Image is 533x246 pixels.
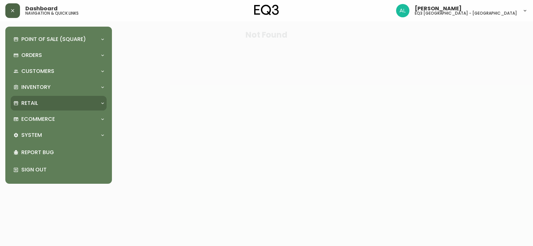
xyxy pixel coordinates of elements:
[21,166,104,173] p: Sign Out
[415,6,462,11] span: [PERSON_NAME]
[254,5,279,15] img: logo
[415,11,517,15] h5: eq3 [GEOGRAPHIC_DATA] - [GEOGRAPHIC_DATA]
[25,11,79,15] h5: navigation & quick links
[21,100,38,107] p: Retail
[11,80,107,95] div: Inventory
[11,48,107,63] div: Orders
[11,128,107,142] div: System
[11,64,107,79] div: Customers
[11,32,107,47] div: Point of Sale (Square)
[396,4,409,17] img: 1c2a8670a0b342a1deb410e06288c649
[21,116,55,123] p: Ecommerce
[11,144,107,161] div: Report Bug
[11,161,107,178] div: Sign Out
[21,68,54,75] p: Customers
[11,112,107,126] div: Ecommerce
[21,84,51,91] p: Inventory
[21,149,104,156] p: Report Bug
[21,131,42,139] p: System
[25,6,58,11] span: Dashboard
[21,36,86,43] p: Point of Sale (Square)
[11,96,107,111] div: Retail
[21,52,42,59] p: Orders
